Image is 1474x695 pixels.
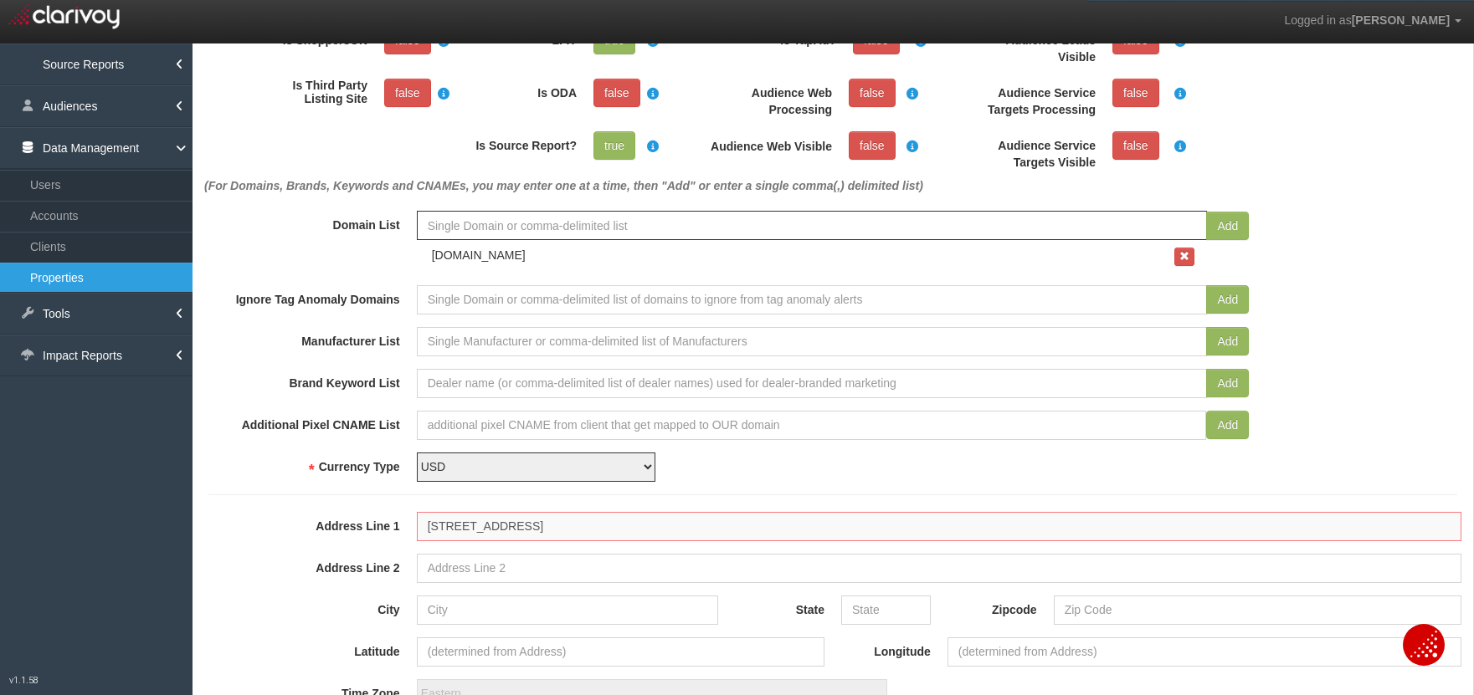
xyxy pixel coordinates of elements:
[698,79,840,118] label: Audience Web Processing
[417,512,1461,541] input: Address Line 1
[238,79,376,105] label: Is Third Party Listing Site
[424,247,1174,263] div: [DOMAIN_NAME]
[1284,13,1351,27] span: Logged in as
[417,285,1208,314] input: Single Domain or comma-delimited list of domains to ignore from tag anomaly alerts
[593,131,635,160] a: true
[196,411,408,433] label: Additional Pixel CNAME List
[196,452,408,475] label: Currency Type
[196,637,408,660] label: Latitude
[1271,1,1474,41] a: Logged in as[PERSON_NAME]
[1206,411,1249,439] button: Add
[196,512,408,534] label: Address Line 1
[841,595,931,625] input: State
[417,369,1208,398] input: Dealer name (or comma-delimited list of dealer names) used for dealer-branded marketing
[1112,131,1159,160] a: false
[447,79,585,101] label: Is ODA
[417,411,1207,440] input: additional pixel CNAME from client that get mapped to OUR domain
[417,554,1461,583] input: Address Line 2
[958,26,1104,65] label: Audience Leads Visible
[1352,13,1450,27] span: [PERSON_NAME]
[447,131,585,154] label: Is Source Report?
[698,131,840,153] label: Audience Web Visible
[958,131,1104,171] label: Audience Service Targets Visible
[204,179,923,192] em: (For Domains, Brands, Keywords and CNAMEs, you may enter one at a time, then "Add" or enter a sin...
[1206,285,1249,314] button: Add
[417,595,719,625] input: City
[948,637,1461,667] input: (determined from Address)
[727,595,833,618] label: State
[196,211,408,233] label: Domain List
[939,595,1045,618] label: Zipcode
[1112,79,1159,107] a: false
[417,211,1208,240] input: Single Domain or comma-delimited list
[1054,595,1461,625] input: Zip Code
[1206,327,1249,355] button: Add
[1206,369,1249,397] button: Add
[384,79,431,107] a: false
[417,327,1208,356] input: Single Manufacturer or comma-delimited list of Manufacturers
[849,79,896,107] a: false
[958,79,1104,118] label: Audience Service Targets Processing
[196,369,408,391] label: Brand Keyword List
[849,131,896,160] a: false
[196,327,408,350] label: Manufacturer List
[593,79,640,107] a: false
[196,554,408,576] label: Address Line 2
[417,637,824,667] input: (determined from Address)
[833,637,939,660] label: Longitude
[1206,212,1249,240] button: Add
[196,285,408,308] label: Ignore Tag Anomaly Domains
[196,595,408,618] label: City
